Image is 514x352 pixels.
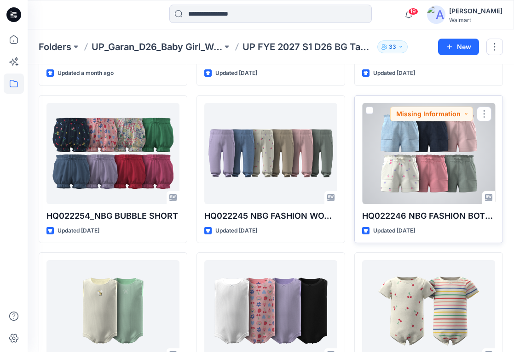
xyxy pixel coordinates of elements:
[243,40,373,53] p: UP FYE 2027 S1 D26 BG Table Garan
[46,210,179,222] p: HQ022254_NBG BUBBLE SHORT
[408,8,418,15] span: 19
[204,210,337,222] p: HQ022245 NBG FASHION WOVEN JOGGER 1
[449,17,502,23] div: Walmart
[204,103,337,204] a: HQ022245 NBG FASHION WOVEN JOGGER 1
[389,42,396,52] p: 33
[427,6,445,24] img: avatar
[362,210,495,222] p: HQ022246 NBG FASHION BOTTOM
[39,40,71,53] a: Folders
[362,103,495,204] a: HQ022246 NBG FASHION BOTTOM
[46,103,179,204] a: HQ022254_NBG BUBBLE SHORT
[373,226,415,236] p: Updated [DATE]
[215,68,257,78] p: Updated [DATE]
[449,6,502,17] div: [PERSON_NAME]
[373,68,415,78] p: Updated [DATE]
[58,68,114,78] p: Updated a month ago
[92,40,222,53] a: UP_Garan_D26_Baby Girl_Wonder Nation
[377,40,408,53] button: 33
[438,39,479,55] button: New
[215,226,257,236] p: Updated [DATE]
[58,226,99,236] p: Updated [DATE]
